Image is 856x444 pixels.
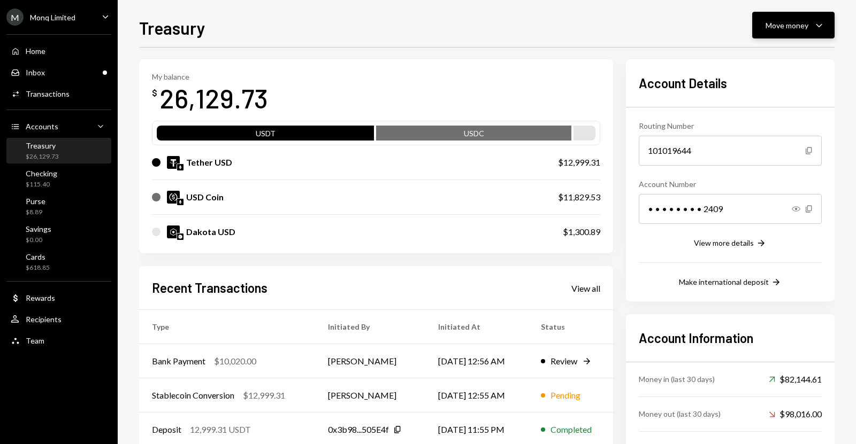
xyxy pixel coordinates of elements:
div: $12,999.31 [558,156,600,169]
h2: Account Information [639,329,822,347]
div: $0.00 [26,236,51,245]
div: $98,016.00 [769,408,822,420]
div: • • • • • • • • 2409 [639,194,822,224]
div: $ [152,88,157,98]
div: Transactions [26,89,70,98]
div: Inbox [26,68,45,77]
th: Initiated By [315,310,425,344]
img: USDT [167,156,180,169]
div: 26,129.73 [159,81,268,115]
img: ethereum-mainnet [177,164,184,170]
h2: Recent Transactions [152,279,267,297]
div: Move money [766,20,808,31]
div: USDT [157,128,374,143]
img: DKUSD [167,225,180,238]
div: $82,144.61 [769,373,822,386]
div: Make international deposit [679,277,769,286]
div: 0x3b98...505E4f [328,423,389,436]
div: Dakota USD [186,225,235,238]
div: Team [26,336,44,345]
div: View all [571,283,600,294]
div: Deposit [152,423,181,436]
div: Pending [551,389,580,402]
td: [DATE] 12:55 AM [425,378,528,412]
div: USDC [376,128,571,143]
div: Money out (last 30 days) [639,408,721,419]
div: Completed [551,423,592,436]
div: USD Coin [186,191,224,204]
a: Recipients [6,309,111,329]
h1: Treasury [139,17,205,38]
div: Cards [26,252,50,261]
div: My balance [152,72,268,81]
a: Purse$8.89 [6,193,111,219]
button: Make international deposit [679,277,782,289]
div: $1,300.89 [563,225,600,238]
th: Type [139,310,315,344]
div: View more details [694,238,754,247]
button: Move money [752,12,835,38]
div: Review [551,355,577,368]
div: Bank Payment [152,355,205,368]
div: Accounts [26,122,58,131]
a: Treasury$26,129.73 [6,138,111,163]
div: $12,999.31 [243,389,285,402]
div: Checking [26,169,57,178]
button: View more details [694,238,767,250]
img: ethereum-mainnet [177,199,184,205]
a: Rewards [6,288,111,307]
img: USDC [167,191,180,204]
a: Team [6,331,111,350]
div: Recipients [26,315,62,324]
div: $115.40 [26,180,57,189]
a: Checking$115.40 [6,166,111,191]
div: Home [26,46,45,56]
div: Stablecoin Conversion [152,389,234,402]
div: Account Number [639,178,822,190]
div: $26,129.73 [26,152,59,161]
div: Purse [26,197,45,206]
div: Monq Limited [30,13,75,22]
div: Rewards [26,293,55,302]
a: Transactions [6,84,111,103]
a: Home [6,41,111,60]
th: Status [528,310,614,344]
div: $10,020.00 [214,355,256,368]
a: Inbox [6,63,111,82]
div: Money in (last 30 days) [639,373,715,385]
div: Savings [26,224,51,233]
td: [PERSON_NAME] [315,378,425,412]
div: $11,829.53 [558,191,600,204]
div: Routing Number [639,120,822,131]
a: View all [571,282,600,294]
div: 12,999.31 USDT [190,423,251,436]
a: Cards$618.85 [6,249,111,275]
img: base-mainnet [177,233,184,240]
h2: Account Details [639,74,822,92]
td: [PERSON_NAME] [315,344,425,378]
div: 101019644 [639,136,822,166]
th: Initiated At [425,310,528,344]
a: Accounts [6,116,111,136]
div: Treasury [26,141,59,150]
div: M [6,9,24,26]
a: Savings$0.00 [6,221,111,247]
div: $8.89 [26,208,45,217]
div: Tether USD [186,156,232,169]
td: [DATE] 12:56 AM [425,344,528,378]
div: $618.85 [26,263,50,272]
